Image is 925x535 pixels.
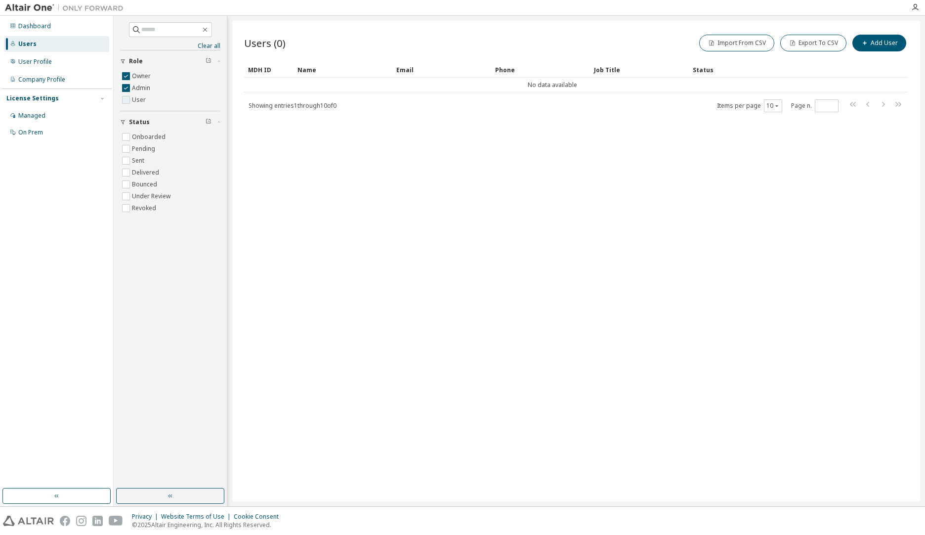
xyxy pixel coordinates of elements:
button: Export To CSV [780,35,846,51]
label: Delivered [132,167,161,178]
button: Import From CSV [699,35,774,51]
span: Clear filter [206,57,211,65]
span: Page n. [791,99,839,112]
button: Role [120,50,220,72]
img: linkedin.svg [92,516,103,526]
span: Role [129,57,143,65]
div: Cookie Consent [234,513,285,521]
p: © 2025 Altair Engineering, Inc. All Rights Reserved. [132,521,285,529]
a: Clear all [120,42,220,50]
div: License Settings [6,94,59,102]
span: Users (0) [244,36,286,50]
div: User Profile [18,58,52,66]
span: Clear filter [206,118,211,126]
div: Privacy [132,513,161,521]
button: Status [120,111,220,133]
label: Owner [132,70,153,82]
button: Add User [852,35,906,51]
div: Job Title [594,62,685,78]
img: instagram.svg [76,516,86,526]
div: Status [693,62,857,78]
label: Revoked [132,202,158,214]
label: Sent [132,155,146,167]
div: Dashboard [18,22,51,30]
div: Name [297,62,388,78]
div: Email [396,62,487,78]
div: Company Profile [18,76,65,84]
label: Pending [132,143,157,155]
img: facebook.svg [60,516,70,526]
label: Under Review [132,190,172,202]
img: Altair One [5,3,128,13]
button: 10 [766,102,780,110]
div: MDH ID [248,62,290,78]
label: Bounced [132,178,159,190]
label: Admin [132,82,152,94]
img: youtube.svg [109,516,123,526]
div: Managed [18,112,45,120]
div: Website Terms of Use [161,513,234,521]
label: Onboarded [132,131,168,143]
img: altair_logo.svg [3,516,54,526]
div: Users [18,40,37,48]
div: On Prem [18,129,43,136]
span: Showing entries 1 through 10 of 0 [249,101,336,110]
td: No data available [244,78,861,92]
div: Phone [495,62,586,78]
span: Items per page [717,99,782,112]
span: Status [129,118,150,126]
label: User [132,94,148,106]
